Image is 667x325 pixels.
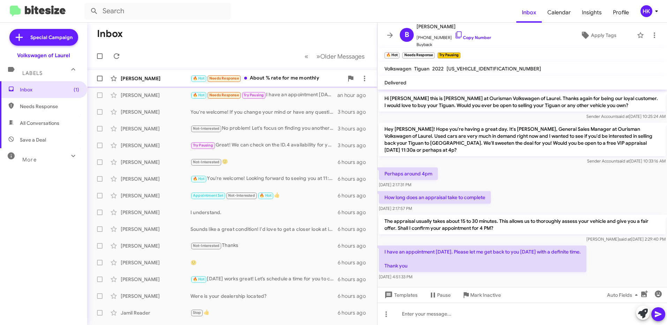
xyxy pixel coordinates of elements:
span: Older Messages [320,53,365,60]
button: Next [312,49,369,63]
button: Templates [377,289,423,301]
span: Appointment Set [193,193,224,198]
div: [PERSON_NAME] [121,108,190,115]
div: 3 hours ago [338,108,372,115]
p: I have an appointment [DATE]. Please let me get back to you [DATE] with a definite time. Thank you [379,245,586,272]
span: Not-Interested [193,160,220,164]
span: [DATE] 2:17:57 PM [379,206,412,211]
span: [US_VEHICLE_IDENTIFICATION_NUMBER] [447,66,541,72]
span: [DATE] 4:51:33 PM [379,274,412,279]
div: 6 hours ago [338,226,372,233]
span: said at [617,158,630,164]
span: Apply Tags [591,29,616,41]
span: [DATE] 2:17:31 PM [379,182,411,187]
span: said at [617,114,629,119]
div: [PERSON_NAME] [121,175,190,182]
div: 6 hours ago [338,209,372,216]
span: [PERSON_NAME] [DATE] 2:29:40 PM [586,236,666,242]
p: Hey [PERSON_NAME]! Hope you're having a great day. It's [PERSON_NAME], General Sales Manager at O... [379,123,666,156]
span: B [405,29,409,40]
div: [PERSON_NAME] [121,259,190,266]
div: You're welcome! Looking forward to seeing you at 11:00 [DATE]. Have a great day! [190,175,338,183]
p: The appraisal usually takes about 15 to 30 minutes. This allows us to thoroughly assess your vehi... [379,215,666,234]
div: [PERSON_NAME] [121,192,190,199]
a: Profile [607,2,635,23]
div: [PERSON_NAME] [121,159,190,166]
span: More [22,157,37,163]
nav: Page navigation example [301,49,369,63]
div: 👍 [190,309,338,317]
div: I understand. [190,209,338,216]
span: 🔥 Hot [193,176,205,181]
span: Try Pausing [243,93,264,97]
span: Try Pausing [193,143,213,148]
input: Search [84,3,231,20]
span: [PHONE_NUMBER] [417,31,491,41]
span: 🔥 Hot [193,93,205,97]
span: Auto Fields [607,289,640,301]
button: Auto Fields [601,289,646,301]
div: 6 hours ago [338,242,372,249]
h1: Inbox [97,28,123,39]
button: Pause [423,289,456,301]
div: [PERSON_NAME] [121,142,190,149]
a: Insights [576,2,607,23]
div: 6 hours ago [338,159,372,166]
div: 👍 [190,191,338,199]
div: 🙂 [190,158,338,166]
small: 🔥 Hot [384,52,399,59]
span: 2022 [432,66,444,72]
span: Buyback [417,41,491,48]
div: Volkswagen of Laurel [17,52,70,59]
span: Templates [383,289,418,301]
div: You're welcome! If you change your mind or have any questions, feel free to reach out. I'm here t... [190,108,338,115]
span: Inbox [20,86,79,93]
div: [PERSON_NAME] [121,226,190,233]
span: Volkswagen [384,66,411,72]
span: Not-Interested [193,243,220,248]
button: Mark Inactive [456,289,507,301]
div: [PERSON_NAME] [121,293,190,300]
span: Not-Interested [228,193,255,198]
div: Jamil Reader [121,309,190,316]
span: » [316,52,320,61]
div: 6 hours ago [338,192,372,199]
p: Perhaps around 4pm [379,167,438,180]
div: [PERSON_NAME] [121,242,190,249]
small: Try Pausing [437,52,460,59]
div: Thanks [190,242,338,250]
div: 6 hours ago [338,309,372,316]
span: « [305,52,308,61]
p: Hi [PERSON_NAME] this is [PERSON_NAME] at Ourisman Volkswagen of Laurel. Thanks again for being o... [379,92,666,112]
span: 🔥 Hot [260,193,271,198]
span: Stop [193,310,201,315]
a: Calendar [542,2,576,23]
span: 🔥 Hot [193,277,205,281]
div: an hour ago [337,92,372,99]
div: [PERSON_NAME] [121,75,190,82]
p: How long does an appraisal take to complete [379,191,491,204]
button: Previous [300,49,313,63]
span: Not-Interested [193,126,220,131]
div: 6 hours ago [338,276,372,283]
div: [PERSON_NAME] [121,276,190,283]
span: Needs Response [209,76,239,81]
span: Special Campaign [30,34,73,41]
a: Inbox [516,2,542,23]
span: Pause [437,289,451,301]
a: Special Campaign [9,29,78,46]
button: HK [635,5,659,17]
span: (1) [74,86,79,93]
span: [PERSON_NAME] [417,22,491,31]
span: Save a Deal [20,136,46,143]
div: About % rate for me monthly [190,74,344,82]
div: I have an appointment [DATE]. Please let me get back to you [DATE] with a definite time. Thank you [190,91,337,99]
div: [PERSON_NAME] [121,92,190,99]
span: Delivered [384,80,406,86]
div: No problem! Let's focus on finding you another vehicle. Would you like to schedule an appointment... [190,124,338,133]
div: HK [640,5,652,17]
span: Mark Inactive [470,289,501,301]
span: Labels [22,70,43,76]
